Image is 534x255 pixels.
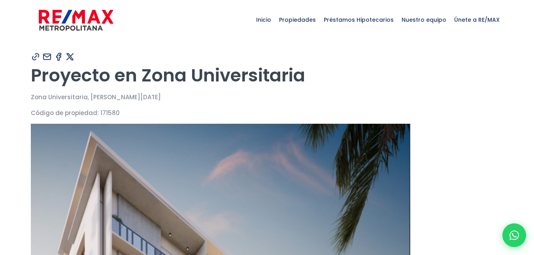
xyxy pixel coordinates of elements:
span: Inicio [252,8,275,32]
img: Compartir [65,52,75,62]
span: Código de propiedad: [31,109,99,117]
span: 171580 [100,109,120,117]
span: Préstamos Hipotecarios [320,8,398,32]
img: remax-metropolitana-logo [39,8,113,32]
h1: Proyecto en Zona Universitaria [31,64,504,86]
img: Compartir [54,52,64,62]
span: Nuestro equipo [398,8,450,32]
img: Compartir [31,52,41,62]
p: Zona Universitaria, [PERSON_NAME][DATE] [31,92,504,102]
img: Compartir [42,52,52,62]
span: Únete a RE/MAX [450,8,504,32]
span: Propiedades [275,8,320,32]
